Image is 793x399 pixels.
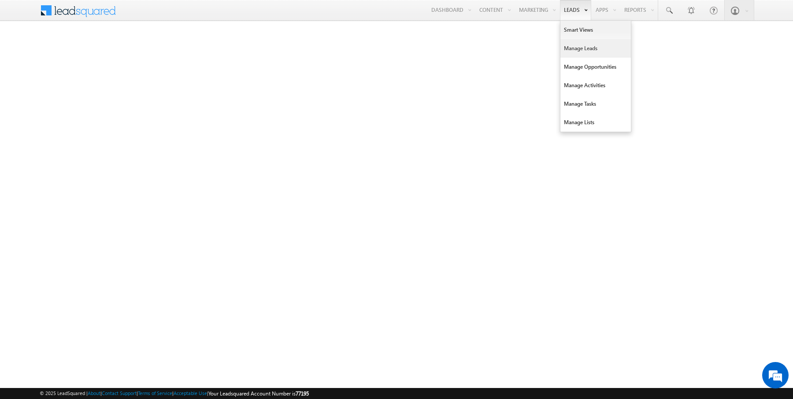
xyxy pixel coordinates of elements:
a: Manage Tasks [560,95,631,113]
a: Terms of Service [138,390,172,396]
a: Smart Views [560,21,631,39]
img: d_60004797649_company_0_60004797649 [15,46,37,58]
a: Manage Opportunities [560,58,631,76]
span: Your Leadsquared Account Number is [208,390,309,397]
textarea: Type your message and hit 'Enter' [11,81,161,264]
a: About [88,390,100,396]
a: Acceptable Use [174,390,207,396]
em: Start Chat [120,271,160,283]
a: Manage Leads [560,39,631,58]
a: Manage Activities [560,76,631,95]
div: Chat with us now [46,46,148,58]
div: Minimize live chat window [145,4,166,26]
span: © 2025 LeadSquared | | | | | [40,389,309,398]
span: 77195 [296,390,309,397]
a: Contact Support [102,390,137,396]
a: Manage Lists [560,113,631,132]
